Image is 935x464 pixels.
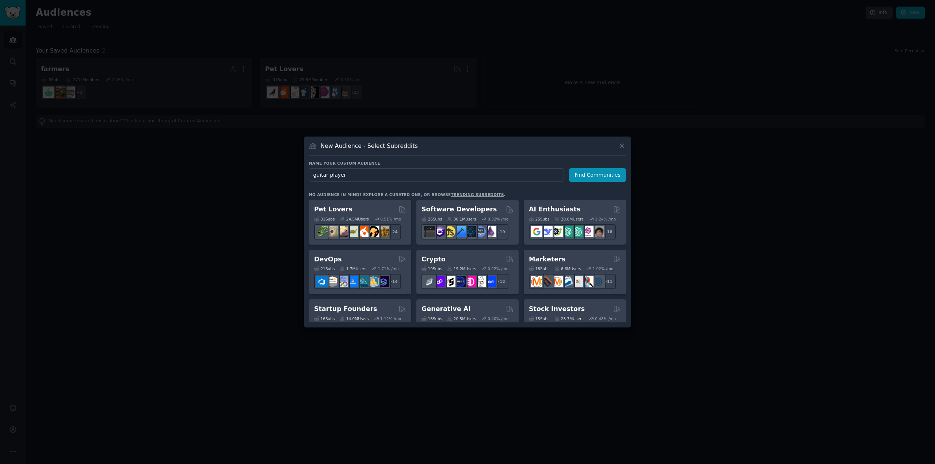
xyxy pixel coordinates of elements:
[367,276,379,287] img: aws_cdk
[378,276,389,287] img: PlatformEngineers
[447,216,476,222] div: 30.1M Users
[421,216,442,222] div: 26 Sub s
[454,226,466,237] img: iOSProgramming
[421,266,442,271] div: 19 Sub s
[541,276,553,287] img: bigseo
[485,226,496,237] img: elixir
[451,192,504,197] a: trending subreddits
[309,161,626,166] h3: Name your custom audience
[569,168,626,182] button: Find Communities
[554,216,583,222] div: 20.8M Users
[488,316,508,321] div: 0.40 % /mo
[493,224,508,239] div: + 19
[378,226,389,237] img: dogbreed
[421,255,446,264] h2: Crypto
[554,316,583,321] div: 28.7M Users
[595,316,616,321] div: 0.48 % /mo
[309,168,564,182] input: Pick a short name, like "Digital Marketers" or "Movie-Goers"
[421,304,471,314] h2: Generative AI
[314,266,335,271] div: 21 Sub s
[386,224,401,239] div: + 24
[367,226,379,237] img: PetAdvice
[562,276,573,287] img: Emailmarketing
[309,192,505,197] div: No audience in mind? Explore a curated one, or browse .
[378,266,399,271] div: 1.71 % /mo
[531,226,542,237] img: GoogleGeminiAI
[316,226,328,237] img: herpetology
[380,216,401,222] div: 0.51 % /mo
[572,226,583,237] img: chatgpt_prompts_
[552,276,563,287] img: AskMarketing
[447,266,476,271] div: 19.2M Users
[424,226,435,237] img: software
[447,316,476,321] div: 20.5M Users
[475,276,486,287] img: CryptoNews
[357,226,369,237] img: cockatiel
[340,316,369,321] div: 14.0M Users
[572,276,583,287] img: googleads
[592,276,604,287] img: OnlineMarketing
[327,226,338,237] img: ballpython
[529,316,549,321] div: 15 Sub s
[529,255,565,264] h2: Marketers
[554,266,581,271] div: 6.6M Users
[316,276,328,287] img: azuredevops
[434,276,445,287] img: 0xPolygon
[485,276,496,287] img: defi_
[488,266,508,271] div: 0.22 % /mo
[593,266,614,271] div: 1.02 % /mo
[340,216,369,222] div: 24.5M Users
[582,276,594,287] img: MarketingResearch
[347,276,358,287] img: DevOpsLinks
[562,226,573,237] img: chatgpt_promptDesign
[347,226,358,237] img: turtle
[465,276,476,287] img: defiblockchain
[541,226,553,237] img: DeepSeek
[529,216,549,222] div: 25 Sub s
[475,226,486,237] img: AskComputerScience
[600,274,616,289] div: + 11
[582,226,594,237] img: OpenAIDev
[529,266,549,271] div: 18 Sub s
[529,304,585,314] h2: Stock Investors
[529,205,580,214] h2: AI Enthusiasts
[340,266,366,271] div: 1.7M Users
[337,276,348,287] img: Docker_DevOps
[434,226,445,237] img: csharp
[321,142,418,150] h3: New Audience - Select Subreddits
[531,276,542,287] img: content_marketing
[488,216,508,222] div: 0.32 % /mo
[327,276,338,287] img: AWS_Certified_Experts
[592,226,604,237] img: ArtificalIntelligence
[454,276,466,287] img: web3
[314,255,342,264] h2: DevOps
[421,316,442,321] div: 16 Sub s
[421,205,497,214] h2: Software Developers
[424,276,435,287] img: ethfinance
[314,316,335,321] div: 16 Sub s
[314,304,377,314] h2: Startup Founders
[357,276,369,287] img: platformengineering
[444,226,455,237] img: learnjavascript
[493,274,508,289] div: + 12
[314,216,335,222] div: 31 Sub s
[600,224,616,239] div: + 18
[595,216,616,222] div: 1.24 % /mo
[552,226,563,237] img: AItoolsCatalog
[465,226,476,237] img: reactnative
[337,226,348,237] img: leopardgeckos
[386,274,401,289] div: + 14
[314,205,352,214] h2: Pet Lovers
[380,316,401,321] div: 1.12 % /mo
[444,276,455,287] img: ethstaker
